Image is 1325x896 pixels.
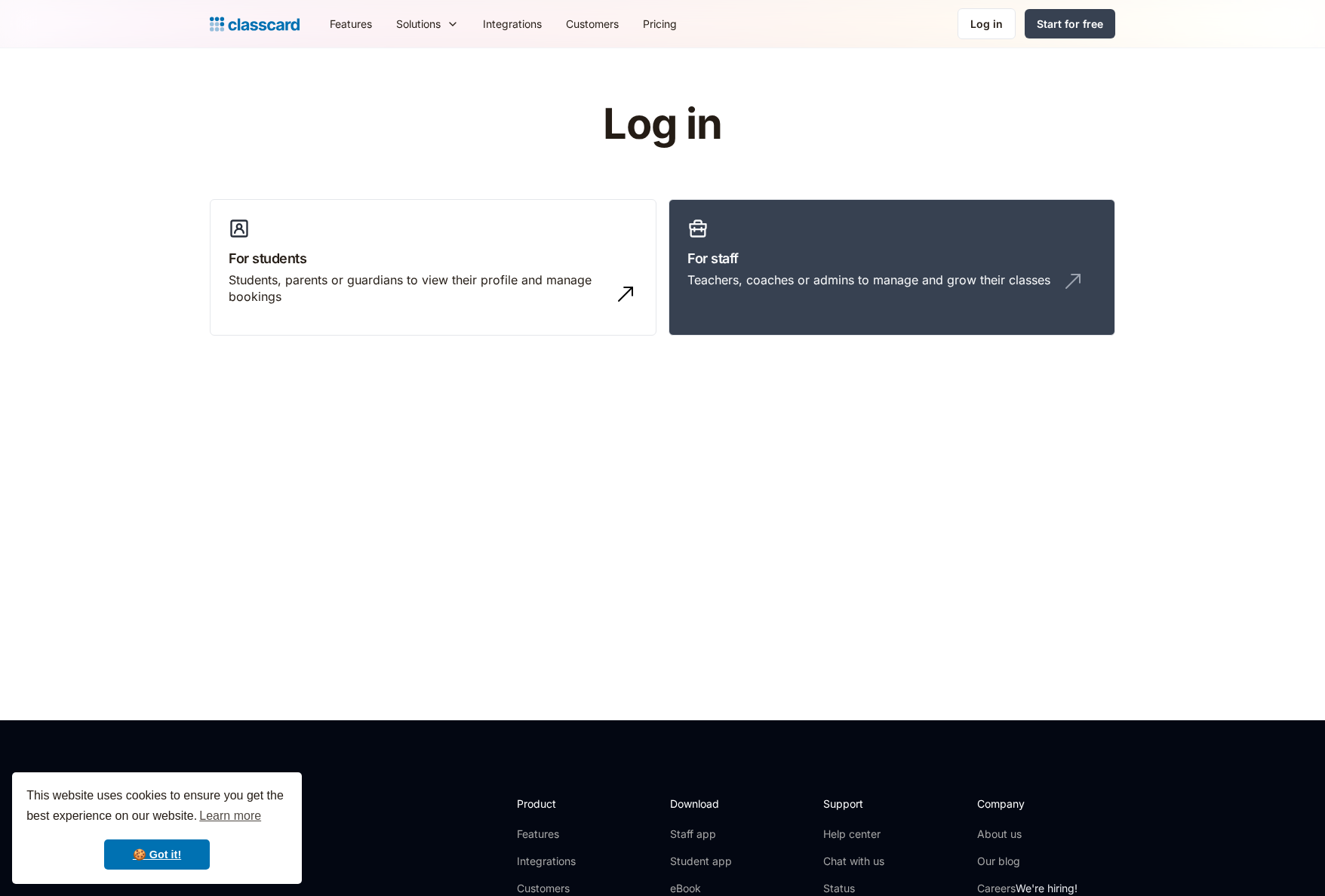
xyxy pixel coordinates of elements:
a: For studentsStudents, parents or guardians to view their profile and manage bookings [210,199,656,336]
a: Pricing [631,7,689,41]
h1: Log in [423,101,902,148]
h2: Company [977,796,1078,812]
div: Log in [970,16,1003,32]
a: home [210,14,300,35]
span: We're hiring! [1016,882,1078,894]
a: Customers [517,881,598,896]
div: Solutions [384,7,471,41]
h2: Product [517,796,598,812]
a: Status [823,881,884,896]
a: Integrations [471,7,554,41]
a: Start for free [1025,9,1115,38]
a: For staffTeachers, coaches or admins to manage and grow their classes [669,199,1115,336]
div: cookieconsent [12,772,302,884]
a: Staff app [670,827,732,842]
a: learn more about cookies [197,805,263,827]
span: This website uses cookies to ensure you get the best experience on our website. [26,787,287,827]
div: Students, parents or guardians to view their profile and manage bookings [229,272,607,305]
a: CareersWe're hiring! [977,881,1078,896]
a: Chat with us [823,854,884,869]
a: Features [318,7,384,41]
a: eBook [670,881,732,896]
a: Customers [554,7,631,41]
a: dismiss cookie message [104,839,210,870]
a: Features [517,827,598,842]
a: Our blog [977,854,1078,869]
a: About us [977,827,1078,842]
div: Solutions [396,16,441,32]
div: Start for free [1037,16,1103,32]
h3: For staff [687,248,1096,268]
h2: Download [670,796,732,812]
a: Integrations [517,854,598,869]
a: Student app [670,854,732,869]
a: Help center [823,827,884,842]
h2: Support [823,796,884,812]
div: Teachers, coaches or admins to manage and grow their classes [687,272,1050,288]
a: Log in [958,8,1016,39]
h3: For students [229,248,638,268]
